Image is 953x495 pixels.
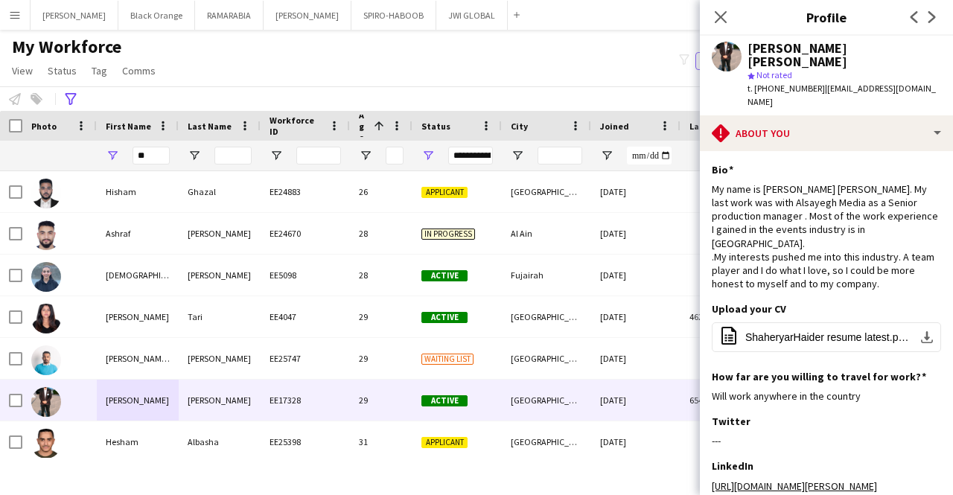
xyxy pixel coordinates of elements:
span: ShaheryarHaider resume latest.pdf.pdf [745,331,914,343]
button: [PERSON_NAME] [31,1,118,30]
span: Applicant [421,437,468,448]
div: 29 [350,380,412,421]
div: 26 [350,171,412,212]
span: City [511,121,528,132]
a: Tag [86,61,113,80]
span: Active [421,395,468,406]
div: EE24883 [261,171,350,212]
span: Workforce ID [270,115,323,137]
a: [URL][DOMAIN_NAME][PERSON_NAME] [712,479,877,493]
span: Waiting list [421,354,474,365]
div: [GEOGRAPHIC_DATA] [502,171,591,212]
h3: Bio [712,163,733,176]
input: Workforce ID Filter Input [296,147,341,165]
button: Open Filter Menu [188,149,201,162]
span: Status [48,64,77,77]
div: EE25398 [261,421,350,462]
button: Open Filter Menu [270,149,283,162]
button: [PERSON_NAME] [264,1,351,30]
span: Tag [92,64,107,77]
span: Age [359,109,368,143]
div: Ghazal [179,171,261,212]
img: Ashraf Elkhatib [31,220,61,250]
div: 28 [350,255,412,296]
span: t. [PHONE_NUMBER] [748,83,825,94]
div: About you [700,115,953,151]
input: Joined Filter Input [627,147,672,165]
span: My Workforce [12,36,121,58]
div: Hisham [97,171,179,212]
div: [PERSON_NAME] [179,255,261,296]
div: 29 [350,338,412,379]
h3: LinkedIn [712,459,753,473]
div: 28 [350,213,412,254]
div: [DATE] [591,296,681,337]
input: City Filter Input [538,147,582,165]
div: [GEOGRAPHIC_DATA] [502,296,591,337]
div: [GEOGRAPHIC_DATA] [502,380,591,421]
h3: Profile [700,7,953,27]
span: First Name [106,121,151,132]
app-action-btn: Advanced filters [62,90,80,108]
div: EE5098 [261,255,350,296]
button: RAMARABIA [195,1,264,30]
span: | [EMAIL_ADDRESS][DOMAIN_NAME] [748,83,936,107]
span: Not rated [756,69,792,80]
button: ShaheryarHaider resume latest.pdf.pdf [712,322,941,352]
div: 462 days [681,296,770,337]
span: Last job [689,121,723,132]
button: Open Filter Menu [600,149,613,162]
span: View [12,64,33,77]
div: EE25747 [261,338,350,379]
img: Shaheryar haider Syed [31,387,61,417]
button: Open Filter Menu [359,149,372,162]
div: EE4047 [261,296,350,337]
img: Muhamed ElAshraf Ahmed [31,345,61,375]
input: Last Name Filter Input [214,147,252,165]
button: Open Filter Menu [106,149,119,162]
span: Active [421,312,468,323]
h3: Upload your CV [712,302,786,316]
span: Status [421,121,450,132]
div: EE17328 [261,380,350,421]
input: Age Filter Input [386,147,404,165]
div: [GEOGRAPHIC_DATA] [502,421,591,462]
div: [DATE] [591,338,681,379]
div: 29 [350,296,412,337]
a: Status [42,61,83,80]
button: Open Filter Menu [511,149,524,162]
div: [PERSON_NAME] [97,380,179,421]
img: Hesham Albasha [31,429,61,459]
div: Will work anywhere in the country [712,389,941,403]
button: SPIRO-HABOOB [351,1,436,30]
div: --- [712,434,941,447]
div: [PERSON_NAME] [97,296,179,337]
div: 654 days [681,380,770,421]
div: Ashraf [97,213,179,254]
h3: Twitter [712,415,750,428]
button: Open Filter Menu [421,149,435,162]
div: [DATE] [591,421,681,462]
span: Joined [600,121,629,132]
div: [DATE] [591,255,681,296]
span: Last Name [188,121,232,132]
div: EE24670 [261,213,350,254]
h3: How far are you willing to travel for work? [712,370,926,383]
div: 31 [350,421,412,462]
button: Black Orange [118,1,195,30]
span: Comms [122,64,156,77]
img: Anisha Tari [31,304,61,333]
img: Rasha Hasan [31,262,61,292]
button: JWI GLOBAL [436,1,508,30]
span: Photo [31,121,57,132]
div: Albasha [179,421,261,462]
span: Applicant [421,187,468,198]
div: [GEOGRAPHIC_DATA] [502,338,591,379]
div: [PERSON_NAME] [179,213,261,254]
div: [PERSON_NAME] [179,380,261,421]
div: My name is [PERSON_NAME] [PERSON_NAME]. My last work was with Alsayegh Media as a Senior producti... [712,182,941,291]
img: Hisham Ghazal [31,179,61,208]
a: View [6,61,39,80]
input: First Name Filter Input [133,147,170,165]
div: Tari [179,296,261,337]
